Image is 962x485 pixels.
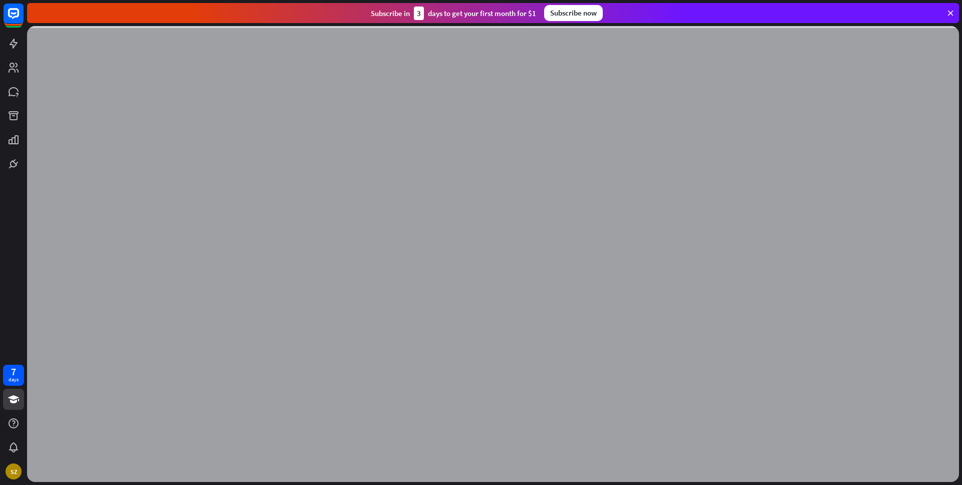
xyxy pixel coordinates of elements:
[371,7,536,20] div: Subscribe in days to get your first month for $1
[414,7,424,20] div: 3
[544,5,603,21] div: Subscribe now
[6,463,22,479] div: SZ
[11,367,16,376] div: 7
[9,376,19,383] div: days
[3,365,24,386] a: 7 days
